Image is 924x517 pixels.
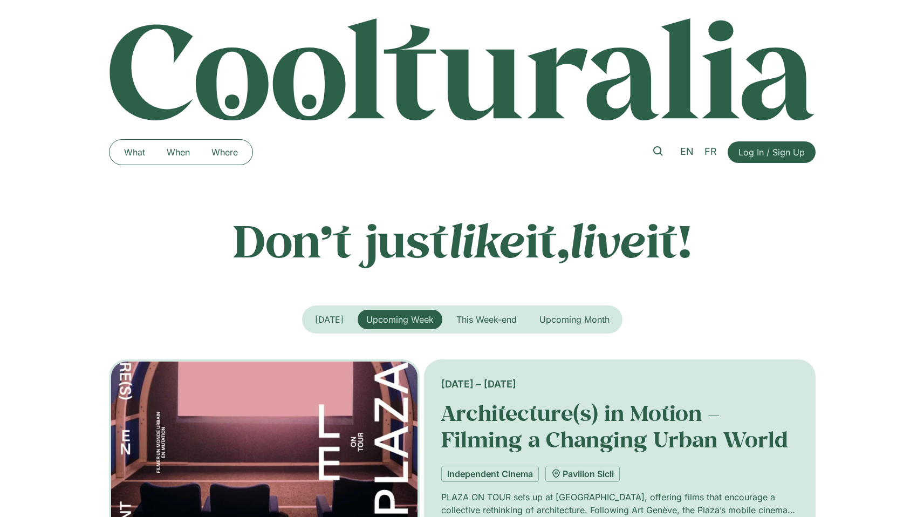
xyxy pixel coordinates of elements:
a: Where [201,144,249,161]
div: [DATE] – [DATE] [441,377,798,391]
em: live [570,210,646,270]
span: Upcoming Month [539,314,610,325]
a: FR [699,144,722,160]
p: Don’t just it, it! [109,213,816,267]
a: EN [675,144,699,160]
a: Architecture(s) in Motion – Filming a Changing Urban World [441,399,788,453]
span: FR [704,146,717,157]
a: What [113,144,156,161]
span: This Week-end [456,314,517,325]
span: Upcoming Week [366,314,434,325]
p: PLAZA ON TOUR sets up at [GEOGRAPHIC_DATA], offering films that encourage a collective rethinking... [441,491,798,516]
span: EN [680,146,694,157]
span: [DATE] [315,314,344,325]
nav: Menu [113,144,249,161]
a: Pavillon Sicli [545,466,620,482]
a: Independent Cinema [441,466,539,482]
em: like [449,210,525,270]
a: Log In / Sign Up [728,141,816,163]
a: When [156,144,201,161]
span: Log In / Sign Up [738,146,805,159]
